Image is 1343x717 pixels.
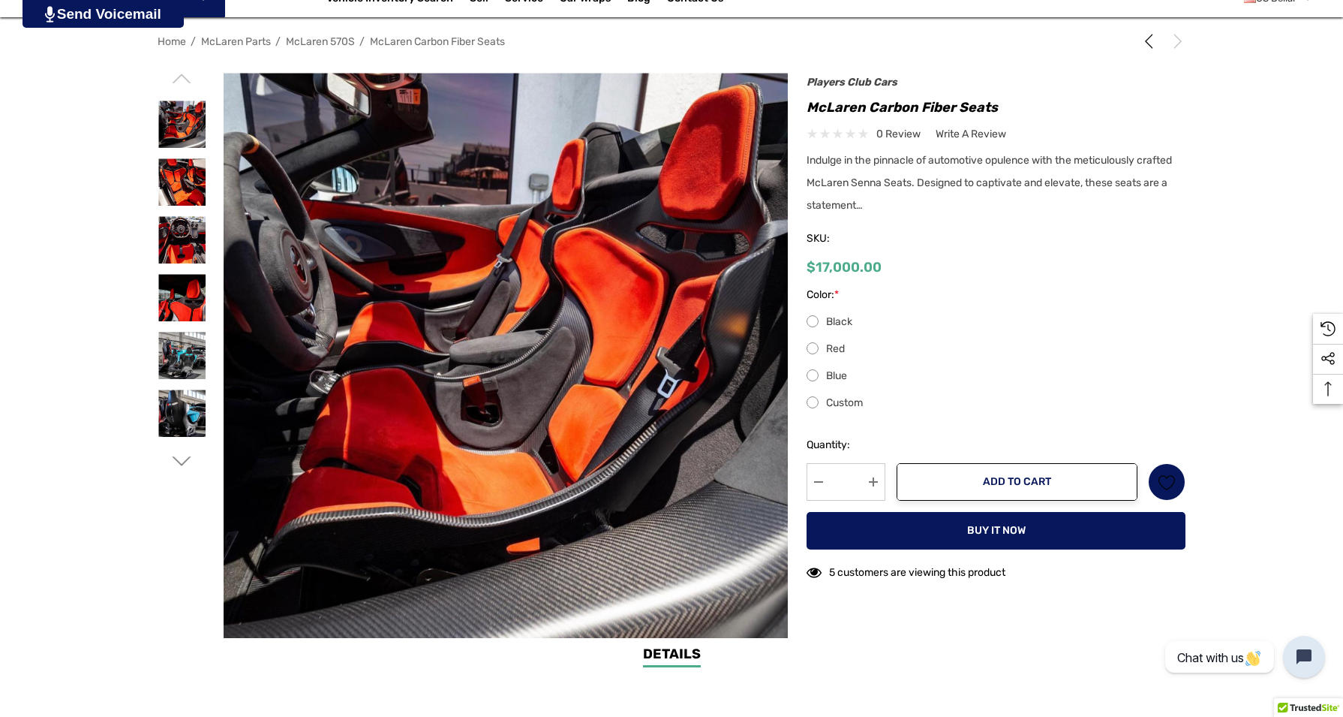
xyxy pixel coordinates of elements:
button: Add to Cart [897,463,1137,501]
h1: McLaren Carbon Fiber Seats [807,95,1185,119]
svg: Go to slide 2 of 8 [173,452,191,471]
svg: Social Media [1320,351,1335,366]
a: McLaren Carbon Fiber Seats [370,35,505,48]
span: Indulge in the pinnacle of automotive opulence with the meticulously crafted McLaren Senna Seats.... [807,154,1172,212]
button: Buy it now [807,512,1185,550]
img: McLaren Senna Seats [158,274,206,321]
svg: Go to slide 8 of 8 [173,69,191,88]
img: McLaren Senna Seats [158,158,206,206]
a: Write a Review [936,125,1006,143]
a: McLaren 570S [286,35,355,48]
svg: Wish List [1158,474,1176,491]
a: Details [643,644,701,667]
svg: Recently Viewed [1320,321,1335,336]
label: Custom [807,394,1185,412]
div: 5 customers are viewing this product [807,559,1005,582]
span: Write a Review [936,128,1006,141]
a: Next [1164,34,1185,49]
img: McLaren Senna Seats [158,390,206,437]
svg: Top [1313,381,1343,396]
a: Home [158,35,186,48]
span: 0 review [876,125,921,143]
a: McLaren Parts [201,35,271,48]
nav: Breadcrumb [158,29,1185,55]
img: PjwhLS0gR2VuZXJhdG9yOiBHcmF2aXQuaW8gLS0+PHN2ZyB4bWxucz0iaHR0cDovL3d3dy53My5vcmcvMjAwMC9zdmciIHhtb... [45,6,55,23]
label: Quantity: [807,436,885,454]
a: Players Club Cars [807,76,897,89]
a: Wish List [1148,463,1185,501]
img: McLaren Senna Seats [158,332,206,379]
label: Blue [807,367,1185,385]
img: McLaren Senna Seats [158,101,206,148]
label: Color: [807,286,1185,304]
span: SKU: [807,228,882,249]
a: Previous [1141,34,1162,49]
img: McLaren Senna Seats [158,216,206,264]
span: $17,000.00 [807,259,882,276]
label: Black [807,313,1185,331]
label: Red [807,340,1185,358]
